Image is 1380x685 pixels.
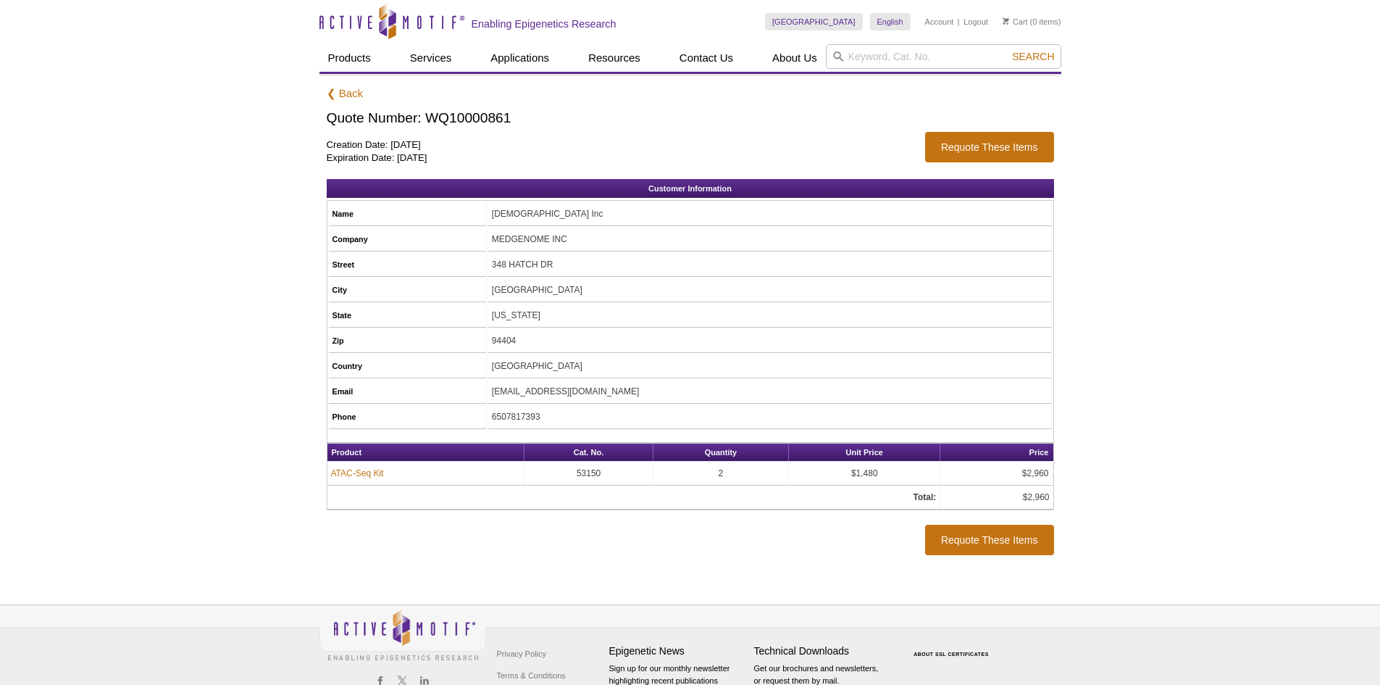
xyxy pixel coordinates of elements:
h5: Name [333,207,482,220]
a: Applications [482,44,558,72]
th: Unit Price [789,444,940,462]
a: Privacy Policy [493,643,550,665]
h5: Email [333,385,482,398]
a: Products [319,44,380,72]
h5: Zip [333,334,482,347]
li: (0 items) [1003,13,1061,30]
th: Cat. No. [524,444,653,462]
button: Search [1008,50,1058,63]
a: Services [401,44,461,72]
th: Product [327,444,525,462]
td: [GEOGRAPHIC_DATA] [488,354,1052,378]
a: English [870,13,911,30]
li: | [958,13,960,30]
img: Your Cart [1003,17,1009,25]
h5: Country [333,360,482,373]
a: Resources [580,44,649,72]
td: MEDGENOME INC [488,228,1052,252]
a: Cart [1003,17,1028,27]
h5: State [333,309,482,322]
td: [US_STATE] [488,304,1052,328]
a: Account [925,17,954,27]
h2: Enabling Epigenetics Research [472,17,616,30]
a: Logout [963,17,988,27]
td: [GEOGRAPHIC_DATA] [488,278,1052,302]
a: ❮ Back [327,87,364,101]
a: About Us [764,44,826,72]
td: 94404 [488,329,1052,353]
td: $2,960 [940,486,1053,510]
h5: Phone [333,410,482,423]
button: Requote These Items [925,525,1054,555]
h4: Epigenetic News [609,645,747,657]
p: Creation Date: [DATE] Expiration Date: [DATE] [327,138,911,165]
table: Click to Verify - This site chose Symantec SSL for secure e-commerce and confidential communicati... [899,631,1008,663]
h4: Technical Downloads [754,645,892,657]
td: 2 [653,462,789,486]
td: 53150 [524,462,653,486]
h5: Street [333,258,482,271]
td: 348 HATCH DR [488,253,1052,277]
th: Price [940,444,1053,462]
h2: Customer Information [327,179,1054,198]
a: ABOUT SSL CERTIFICATES [913,652,989,657]
a: ATAC-Seq Kit [331,467,384,480]
td: [EMAIL_ADDRESS][DOMAIN_NAME] [488,380,1052,404]
h5: Company [333,233,482,246]
h2: Quote Number: WQ10000861 [327,112,911,125]
input: Keyword, Cat. No. [826,44,1061,69]
td: $2,960 [940,462,1053,486]
td: [DEMOGRAPHIC_DATA] Inc [488,202,1052,226]
th: Quantity [653,444,789,462]
img: Active Motif, [319,605,486,664]
a: Contact Us [671,44,742,72]
strong: Total: [913,492,937,502]
span: Search [1012,51,1054,62]
td: $1,480 [789,462,940,486]
a: [GEOGRAPHIC_DATA] [765,13,863,30]
button: Requote These Items [925,132,1054,162]
td: 6507817393 [488,405,1052,429]
h5: City [333,283,482,296]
